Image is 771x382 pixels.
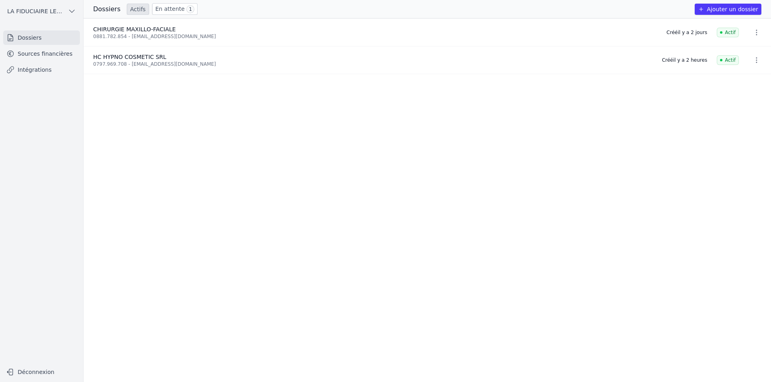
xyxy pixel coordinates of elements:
span: 1 [186,5,194,13]
div: Créé il y a 2 jours [667,29,707,36]
span: CHIRURGIE MAXILLO-FACIALE [93,26,176,32]
a: Sources financières [3,46,80,61]
a: En attente 1 [152,3,198,15]
div: 0797.969.708 - [EMAIL_ADDRESS][DOMAIN_NAME] [93,61,652,67]
a: Intégrations [3,63,80,77]
span: LA FIDUCIAIRE LEMAIRE SA [7,7,65,15]
button: Ajouter un dossier [695,4,761,15]
span: HC HYPNO COSMETIC SRL [93,54,166,60]
a: Actifs [127,4,149,15]
span: Actif [717,28,739,37]
h3: Dossiers [93,4,120,14]
span: Actif [717,55,739,65]
div: Créé il y a 2 heures [662,57,707,63]
button: Déconnexion [3,366,80,378]
a: Dossiers [3,30,80,45]
div: 0881.782.854 - [EMAIL_ADDRESS][DOMAIN_NAME] [93,33,657,40]
button: LA FIDUCIAIRE LEMAIRE SA [3,5,80,18]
